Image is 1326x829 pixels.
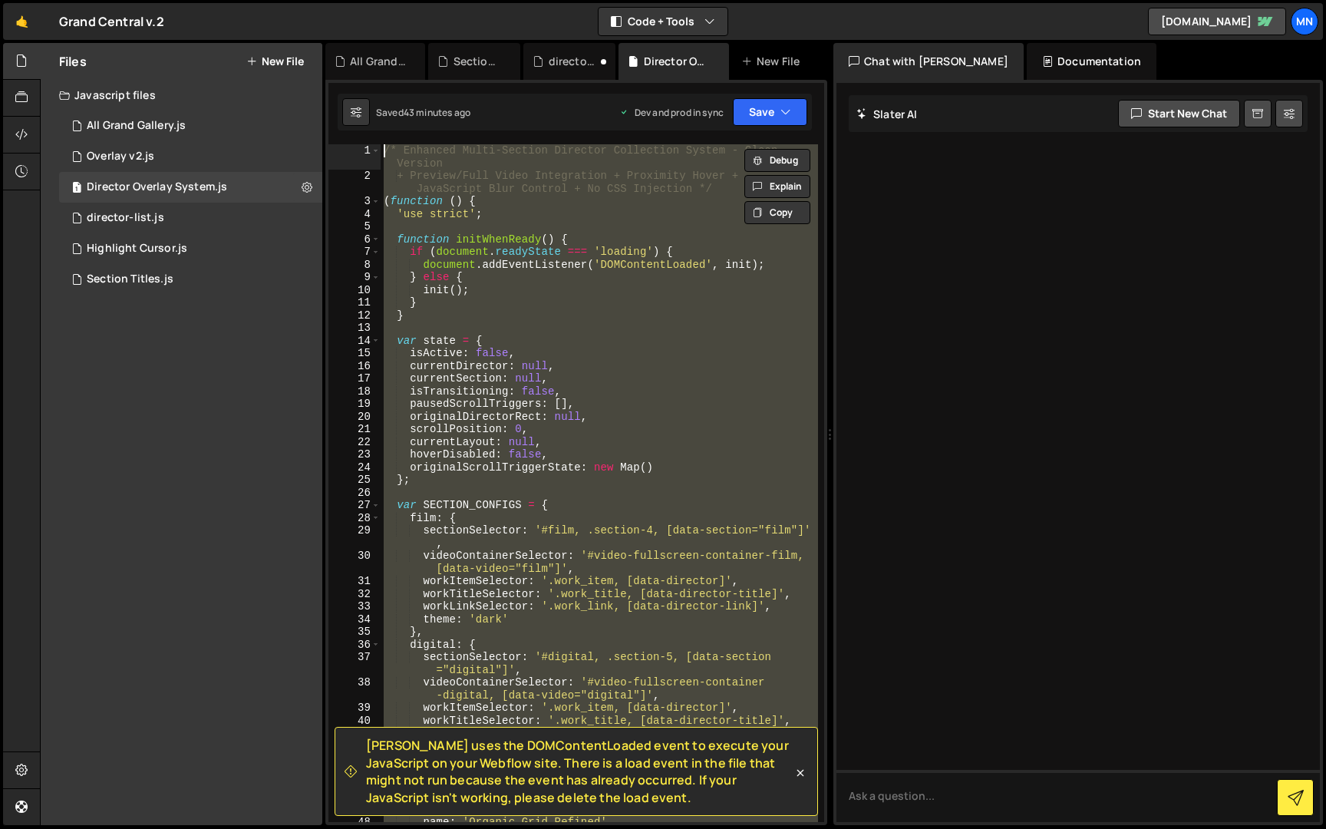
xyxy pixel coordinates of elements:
[72,183,81,195] span: 1
[644,54,711,69] div: Director Overlay System.js
[328,271,381,284] div: 9
[328,550,381,575] div: 30
[328,170,381,195] div: 2
[328,233,381,246] div: 6
[87,272,173,286] div: Section Titles.js
[328,487,381,500] div: 26
[328,778,381,791] div: 45
[328,816,381,829] div: 48
[328,144,381,170] div: 1
[328,335,381,348] div: 14
[376,106,470,119] div: Saved
[87,150,154,163] div: Overlay v2.js
[59,12,164,31] div: Grand Central v.2
[599,8,727,35] button: Code + Tools
[59,264,322,295] div: 15298/40223.js
[87,119,186,133] div: All Grand Gallery.js
[1148,8,1286,35] a: [DOMAIN_NAME]
[59,233,322,264] div: 15298/43117.js
[328,195,381,208] div: 3
[744,201,810,224] button: Copy
[328,752,381,765] div: 43
[328,296,381,309] div: 11
[404,106,470,119] div: 43 minutes ago
[328,740,381,753] div: 42
[328,765,381,778] div: 44
[328,626,381,639] div: 35
[856,107,918,121] h2: Slater AI
[328,220,381,233] div: 5
[328,575,381,588] div: 31
[59,111,322,141] div: 15298/43578.js
[328,639,381,652] div: 36
[328,322,381,335] div: 13
[328,499,381,512] div: 27
[87,242,187,256] div: Highlight Cursor.js
[328,702,381,715] div: 39
[328,347,381,360] div: 15
[328,588,381,601] div: 32
[350,54,407,69] div: All Grand Gallery.js
[619,106,724,119] div: Dev and prod in sync
[366,737,793,806] span: [PERSON_NAME] uses the DOMContentLoaded event to execute your JavaScript on your Webflow site. Th...
[454,54,503,69] div: Section Titles.js
[3,3,41,40] a: 🤙
[328,385,381,398] div: 18
[1291,8,1318,35] a: MN
[328,727,381,740] div: 41
[328,651,381,676] div: 37
[328,436,381,449] div: 22
[328,284,381,297] div: 10
[328,791,381,804] div: 46
[328,715,381,728] div: 40
[328,512,381,525] div: 28
[246,55,304,68] button: New File
[733,98,807,126] button: Save
[328,461,381,474] div: 24
[59,203,322,233] div: 15298/40379.js
[328,398,381,411] div: 19
[59,141,322,172] div: 15298/45944.js
[328,360,381,373] div: 16
[41,80,322,111] div: Javascript files
[328,208,381,221] div: 4
[87,211,164,225] div: director-list.js
[741,54,806,69] div: New File
[328,676,381,702] div: 38
[549,54,598,69] div: director-list.js
[328,246,381,259] div: 7
[328,259,381,272] div: 8
[328,372,381,385] div: 17
[328,803,381,816] div: 47
[328,600,381,613] div: 33
[744,149,810,172] button: Debug
[59,53,87,70] h2: Files
[328,524,381,550] div: 29
[328,423,381,436] div: 21
[328,309,381,322] div: 12
[833,43,1024,80] div: Chat with [PERSON_NAME]
[87,180,227,194] div: Director Overlay System.js
[1118,100,1240,127] button: Start new chat
[328,411,381,424] div: 20
[1027,43,1156,80] div: Documentation
[744,175,810,198] button: Explain
[328,474,381,487] div: 25
[328,448,381,461] div: 23
[59,172,322,203] div: 15298/42891.js
[328,613,381,626] div: 34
